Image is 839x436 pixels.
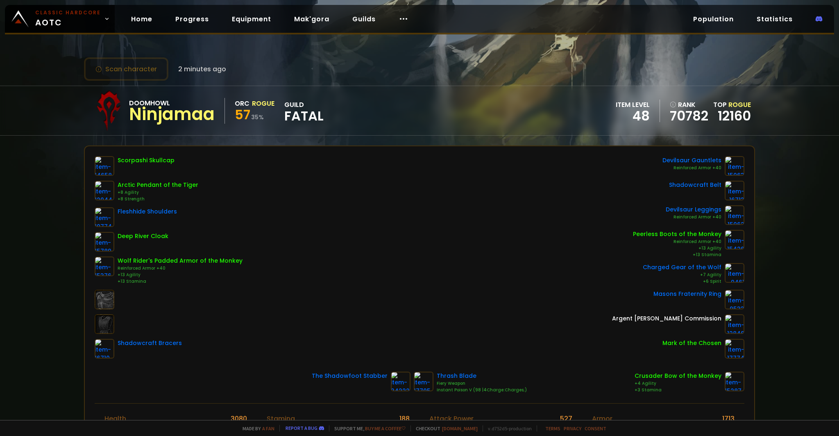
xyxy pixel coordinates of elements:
div: Devilsaur Leggings [666,205,721,214]
div: rank [670,100,708,110]
img: item-15376 [95,257,114,276]
div: Masons Fraternity Ring [653,290,721,298]
img: item-15062 [725,205,744,225]
div: Shadowcraft Bracers [118,339,182,347]
div: +8 Agility [118,189,198,196]
span: Support me, [329,425,406,431]
a: Equipment [225,11,278,27]
div: Devilsaur Gauntlets [662,156,721,165]
a: Privacy [564,425,581,431]
a: Terms [545,425,560,431]
div: 3080 [231,413,247,424]
a: 70782 [670,110,708,122]
img: item-17774 [725,339,744,359]
div: Argent [PERSON_NAME] Commission [612,314,721,323]
div: Deep River Cloak [118,232,168,241]
div: Peerless Boots of the Monkey [633,230,721,238]
span: Made by [238,425,274,431]
div: Charged Gear of the Wolf [643,263,721,272]
div: Fiery Weapon [437,380,527,387]
div: Health [104,413,126,424]
a: Progress [169,11,215,27]
img: item-15287 [725,372,744,391]
div: item level [616,100,650,110]
a: Report a bug [286,425,317,431]
a: Buy me a coffee [365,425,406,431]
div: Fleshhide Shoulders [118,207,177,216]
small: Classic Hardcore [35,9,101,16]
div: Reinforced Armor +40 [118,265,243,272]
div: Wolf Rider's Padded Armor of the Monkey [118,257,243,265]
div: 48 [616,110,650,122]
div: 527 [560,413,572,424]
img: item-16710 [95,339,114,359]
a: Consent [585,425,606,431]
div: Scorpashi Skullcap [118,156,175,165]
div: Top [713,100,751,110]
a: 12160 [718,107,751,125]
img: item-16713 [725,181,744,200]
img: item-15789 [95,232,114,252]
a: Statistics [750,11,799,27]
span: Checkout [410,425,478,431]
img: item-17705 [414,372,433,391]
a: Mak'gora [288,11,336,27]
div: Ninjamaa [129,108,215,120]
div: Instant Poison V (98 |4Charge:Charges;) [437,387,527,393]
div: Thrash Blade [437,372,527,380]
img: item-10774 [95,207,114,227]
div: Reinforced Armor +40 [662,165,721,171]
img: item-15063 [725,156,744,176]
button: Scan character [84,57,168,81]
img: item-9533 [725,290,744,309]
div: Orc [235,98,249,109]
div: +6 Spirit [643,278,721,285]
div: Rogue [252,98,274,109]
span: v. d752d5 - production [483,425,532,431]
div: Doomhowl [129,98,215,108]
div: +7 Agility [643,272,721,278]
img: item-14658 [95,156,114,176]
div: Arctic Pendant of the Tiger [118,181,198,189]
div: Crusader Bow of the Monkey [635,372,721,380]
div: guild [284,100,324,122]
div: +13 Agility [633,245,721,252]
img: item-24222 [391,372,410,391]
div: +13 Agility [118,272,243,278]
div: Mark of the Chosen [662,339,721,347]
a: Home [125,11,159,27]
span: Fatal [284,110,324,122]
div: The Shadowfoot Stabber [312,372,388,380]
a: [DOMAIN_NAME] [442,425,478,431]
a: Classic HardcoreAOTC [5,5,115,33]
div: 188 [399,413,410,424]
span: 2 minutes ago [178,64,226,74]
a: a fan [262,425,274,431]
img: item-15426 [725,230,744,250]
div: 1713 [722,413,735,424]
div: +3 Stamina [635,387,721,393]
span: 57 [235,105,250,124]
span: Rogue [728,100,751,109]
div: Shadowcraft Belt [669,181,721,189]
img: item-12846 [725,314,744,334]
img: item-12044 [95,181,114,200]
div: +4 Agility [635,380,721,387]
div: +8 Strength [118,196,198,202]
div: Reinforced Armor +40 [633,238,721,245]
div: Attack Power [429,413,474,424]
div: Armor [592,413,612,424]
img: item-9461 [725,263,744,283]
div: Reinforced Armor +40 [666,214,721,220]
span: AOTC [35,9,101,29]
small: 35 % [251,113,264,121]
div: +13 Stamina [633,252,721,258]
div: +13 Stamina [118,278,243,285]
a: Guilds [346,11,382,27]
div: Stamina [267,413,295,424]
a: Population [687,11,740,27]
